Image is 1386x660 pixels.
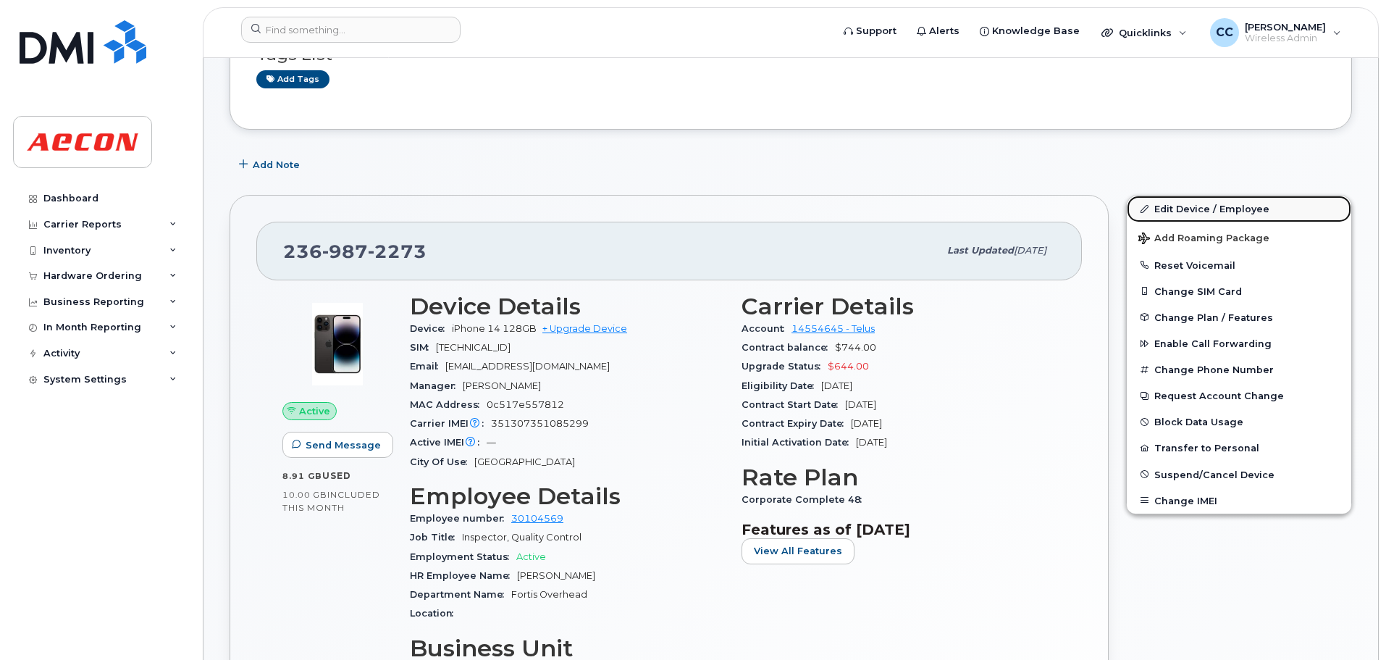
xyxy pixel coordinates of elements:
span: Add Note [253,158,300,172]
button: Change Plan / Features [1127,304,1351,330]
button: Add Note [230,151,312,177]
div: Cora Cavada [1200,18,1351,47]
span: — [487,437,496,448]
span: Employee number [410,513,511,524]
span: Knowledge Base [992,24,1080,38]
h3: Device Details [410,293,724,319]
span: Email [410,361,445,372]
span: iPhone 14 128GB [452,323,537,334]
span: Contract Start Date [742,399,845,410]
button: View All Features [742,538,854,564]
span: Fortis Overhead [511,589,587,600]
span: [TECHNICAL_ID] [436,342,511,353]
button: Change IMEI [1127,488,1351,514]
h3: Carrier Details [742,293,1056,319]
span: Location [410,608,461,619]
button: Add Roaming Package [1127,222,1351,252]
input: Find something... [241,17,461,43]
span: SIM [410,342,436,353]
span: Contract Expiry Date [742,418,851,429]
a: Add tags [256,70,329,88]
span: included this month [282,489,380,513]
h3: Rate Plan [742,464,1056,490]
span: [DATE] [851,418,882,429]
span: [PERSON_NAME] [1245,21,1326,33]
button: Suspend/Cancel Device [1127,461,1351,488]
span: Corporate Complete 48 [742,494,869,505]
a: Support [833,17,907,46]
span: $644.00 [828,361,869,372]
span: used [322,470,351,481]
span: 236 [283,241,427,262]
div: Quicklinks [1091,18,1197,47]
span: $744.00 [835,342,876,353]
span: 2273 [368,241,427,262]
span: MAC Address [410,399,487,410]
h3: Employee Details [410,483,724,509]
a: 30104569 [511,513,563,524]
span: CC [1216,24,1233,41]
span: [DATE] [845,399,876,410]
span: Enable Call Forwarding [1154,338,1272,349]
span: Manager [410,380,463,391]
button: Enable Call Forwarding [1127,330,1351,356]
button: Transfer to Personal [1127,435,1351,461]
button: Change Phone Number [1127,356,1351,383]
span: Quicklinks [1119,27,1172,38]
span: [DATE] [856,437,887,448]
span: Last updated [947,245,1014,256]
span: Contract balance [742,342,835,353]
span: Eligibility Date [742,380,821,391]
span: 987 [322,241,368,262]
span: View All Features [754,544,842,558]
button: Block Data Usage [1127,409,1351,435]
span: HR Employee Name [410,570,517,581]
span: Carrier IMEI [410,418,491,429]
a: Knowledge Base [970,17,1090,46]
a: Edit Device / Employee [1127,196,1351,222]
button: Request Account Change [1127,383,1351,409]
span: Change Plan / Features [1154,312,1273,322]
a: Alerts [907,17,970,46]
span: Suspend/Cancel Device [1154,469,1274,480]
span: Send Message [306,438,381,452]
h3: Features as of [DATE] [742,521,1056,538]
span: Active [299,404,330,418]
span: Alerts [929,24,959,38]
span: [DATE] [821,380,852,391]
span: Initial Activation Date [742,437,856,448]
span: Employment Status [410,551,516,562]
span: 10.00 GB [282,490,327,500]
span: Account [742,323,791,334]
span: Upgrade Status [742,361,828,372]
span: 0c517e557812 [487,399,564,410]
span: [GEOGRAPHIC_DATA] [474,456,575,467]
span: Inspector, Quality Control [462,532,581,543]
span: Device [410,323,452,334]
span: Job Title [410,532,462,543]
span: Support [856,24,896,38]
a: + Upgrade Device [542,323,627,334]
span: [PERSON_NAME] [463,380,541,391]
span: [EMAIL_ADDRESS][DOMAIN_NAME] [445,361,610,372]
span: [DATE] [1014,245,1046,256]
span: 351307351085299 [491,418,589,429]
span: Department Name [410,589,511,600]
span: Active IMEI [410,437,487,448]
span: City Of Use [410,456,474,467]
span: Add Roaming Package [1138,233,1269,246]
button: Change SIM Card [1127,278,1351,304]
button: Send Message [282,432,393,458]
span: 8.91 GB [282,471,322,481]
span: Active [516,551,546,562]
button: Reset Voicemail [1127,252,1351,278]
span: [PERSON_NAME] [517,570,595,581]
img: image20231002-3703462-njx0qo.jpeg [294,301,381,388]
h3: Tags List [256,46,1325,64]
span: Wireless Admin [1245,33,1326,44]
a: 14554645 - Telus [791,323,875,334]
